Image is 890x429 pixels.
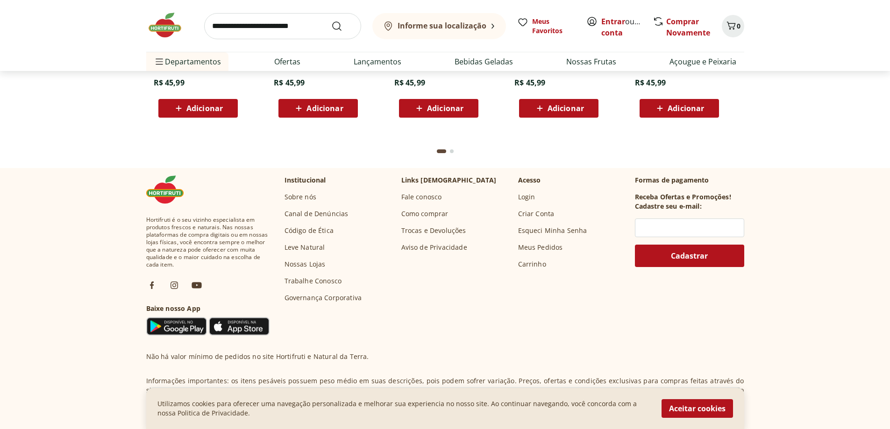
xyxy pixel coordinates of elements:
span: Cadastrar [671,252,708,260]
p: Formas de pagamento [635,176,744,185]
button: Go to page 2 from fs-carousel [448,140,456,162]
a: Leve Natural [285,243,325,252]
a: Criar Conta [518,209,555,218]
button: Adicionar [278,99,358,118]
button: Menu [154,50,165,73]
button: Adicionar [640,99,719,118]
p: Informações importantes: os itens pesáveis possuem peso médio em suas descrições, pois podem sofr... [146,376,744,404]
a: Carrinho [518,260,546,269]
span: R$ 45,99 [154,77,185,88]
button: Aceitar cookies [662,399,733,418]
a: Lançamentos [354,56,401,67]
span: Departamentos [154,50,221,73]
a: Açougue e Peixaria [669,56,736,67]
button: Informe sua localização [372,13,506,39]
a: Login [518,192,535,202]
a: Nossas Frutas [566,56,616,67]
button: Adicionar [158,99,238,118]
p: Institucional [285,176,326,185]
img: ytb [191,280,202,291]
button: Cadastrar [635,245,744,267]
input: search [204,13,361,39]
h3: Cadastre seu e-mail: [635,202,702,211]
span: R$ 45,99 [635,77,666,88]
a: Nossas Lojas [285,260,326,269]
button: Adicionar [519,99,598,118]
p: Não há valor mínimo de pedidos no site Hortifruti e Natural da Terra. [146,352,369,361]
img: Hortifruti [146,176,193,204]
span: Adicionar [427,105,463,112]
span: ou [601,16,643,38]
span: Meus Favoritos [532,17,575,35]
button: Adicionar [399,99,478,118]
button: Submit Search [331,21,354,32]
span: 0 [737,21,740,30]
span: Adicionar [668,105,704,112]
h3: Receba Ofertas e Promoções! [635,192,731,202]
img: Google Play Icon [146,317,207,336]
button: Carrinho [722,15,744,37]
a: Governança Corporativa [285,293,362,302]
a: Esqueci Minha Senha [518,226,587,235]
h3: Baixe nosso App [146,304,270,313]
a: Aviso de Privacidade [401,243,467,252]
a: Bebidas Geladas [455,56,513,67]
a: Como comprar [401,209,449,218]
a: Criar conta [601,16,653,38]
a: Meus Favoritos [517,17,575,35]
a: Trabalhe Conosco [285,276,342,286]
span: R$ 45,99 [514,77,545,88]
a: Meus Pedidos [518,243,563,252]
span: Hortifruti é o seu vizinho especialista em produtos frescos e naturais. Nas nossas plataformas de... [146,216,270,268]
img: App Store Icon [209,317,270,336]
a: Fale conosco [401,192,442,202]
a: Trocas e Devoluções [401,226,466,235]
a: Sobre nós [285,192,316,202]
a: Entrar [601,16,625,27]
img: Hortifruti [146,11,193,39]
p: Acesso [518,176,541,185]
b: Informe sua localização [398,21,486,31]
img: ig [169,280,180,291]
span: R$ 45,99 [394,77,425,88]
a: Comprar Novamente [666,16,710,38]
a: Ofertas [274,56,300,67]
span: Adicionar [548,105,584,112]
img: fb [146,280,157,291]
button: Current page from fs-carousel [435,140,448,162]
span: Adicionar [186,105,223,112]
span: R$ 45,99 [274,77,305,88]
p: Utilizamos cookies para oferecer uma navegação personalizada e melhorar sua experiencia no nosso ... [157,399,650,418]
a: Canal de Denúncias [285,209,349,218]
span: Adicionar [306,105,343,112]
a: Código de Ética [285,226,334,235]
p: Links [DEMOGRAPHIC_DATA] [401,176,497,185]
